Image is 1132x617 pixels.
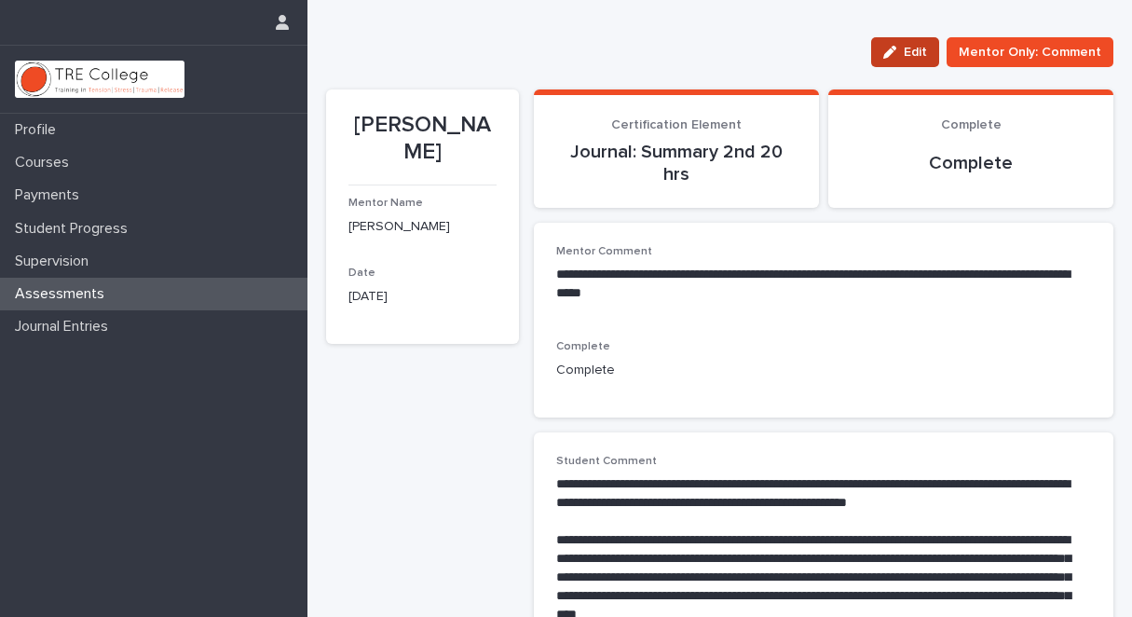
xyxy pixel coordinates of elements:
p: [PERSON_NAME] [348,217,497,237]
p: Complete [556,361,1091,380]
p: Payments [7,186,94,204]
span: Certification Element [611,118,742,131]
p: Assessments [7,285,119,303]
p: Supervision [7,253,103,270]
span: Student Comment [556,456,657,467]
img: L01RLPSrRaOWR30Oqb5K [15,61,184,98]
p: [DATE] [348,287,497,307]
p: Profile [7,121,71,139]
p: Student Progress [7,220,143,238]
span: Mentor Name [348,198,423,209]
p: Courses [7,154,84,171]
span: Mentor Comment [556,246,652,257]
span: Complete [941,118,1002,131]
p: Journal Entries [7,318,123,336]
p: Complete [851,152,1091,174]
button: Mentor Only: Comment [947,37,1113,67]
p: [PERSON_NAME] [348,112,497,166]
button: Edit [871,37,939,67]
span: Complete [556,341,610,352]
span: Date [348,267,375,279]
span: Edit [904,46,927,59]
p: Journal: Summary 2nd 20 hrs [556,141,797,185]
span: Mentor Only: Comment [959,43,1101,62]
